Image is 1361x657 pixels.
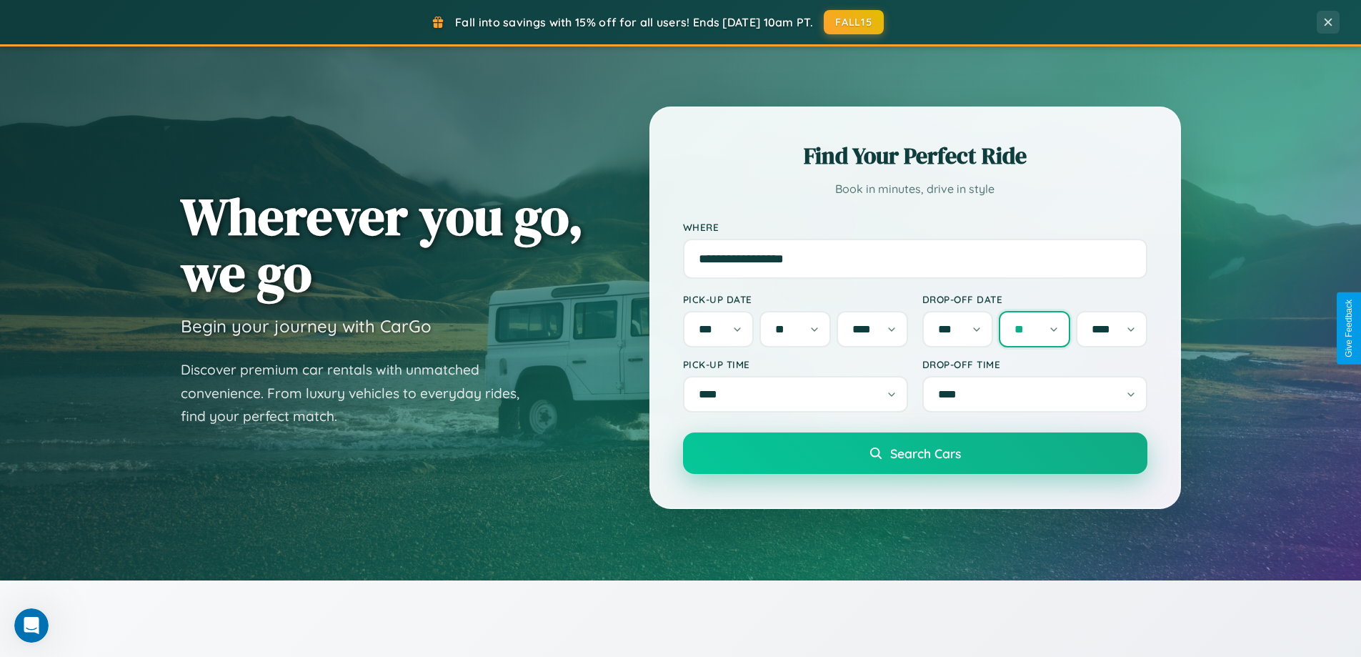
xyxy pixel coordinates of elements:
h2: Find Your Perfect Ride [683,140,1147,172]
label: Where [683,221,1147,233]
div: Give Feedback [1344,300,1354,357]
p: Discover premium car rentals with unmatched convenience. From luxury vehicles to everyday rides, ... [181,358,538,428]
h3: Begin your journey with CarGo [181,315,432,337]
iframe: Intercom live chat [14,608,49,643]
label: Drop-off Date [922,293,1147,305]
label: Pick-up Time [683,358,908,370]
label: Pick-up Date [683,293,908,305]
span: Search Cars [890,445,961,461]
p: Book in minutes, drive in style [683,179,1147,199]
label: Drop-off Time [922,358,1147,370]
h1: Wherever you go, we go [181,188,584,301]
span: Fall into savings with 15% off for all users! Ends [DATE] 10am PT. [455,15,813,29]
button: FALL15 [824,10,884,34]
button: Search Cars [683,433,1147,474]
